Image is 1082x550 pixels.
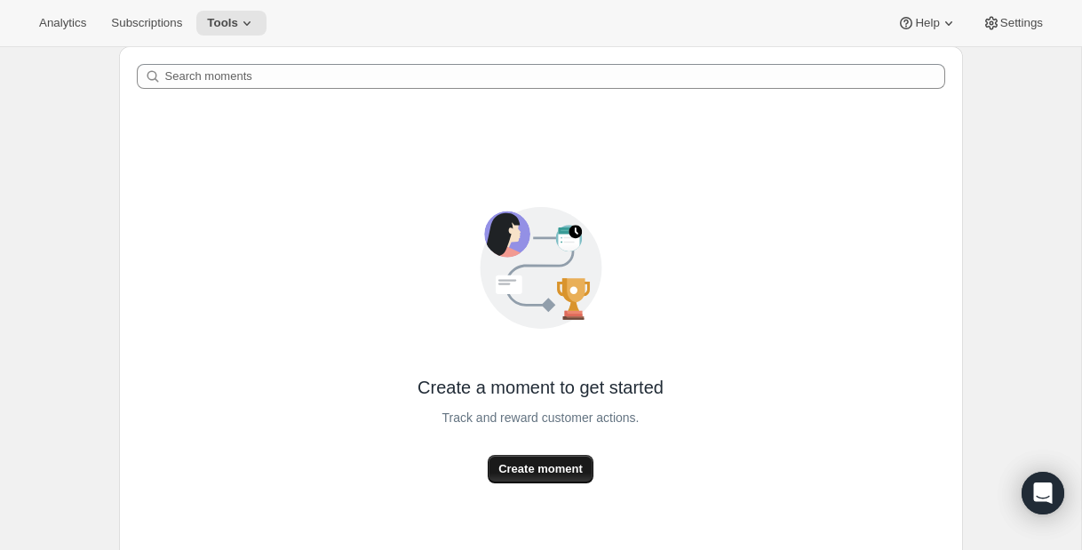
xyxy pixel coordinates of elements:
span: Track and reward customer actions. [442,405,639,430]
span: Create moment [498,460,583,478]
button: Help [887,11,967,36]
button: Subscriptions [100,11,193,36]
button: Settings [972,11,1054,36]
span: Subscriptions [111,16,182,30]
span: Help [915,16,939,30]
span: Analytics [39,16,86,30]
div: Open Intercom Messenger [1022,472,1064,514]
button: Create moment [488,455,593,483]
button: Analytics [28,11,97,36]
input: Search moments [165,64,945,89]
button: Tools [196,11,267,36]
span: Tools [207,16,238,30]
span: Settings [1000,16,1043,30]
span: Create a moment to get started [418,375,664,400]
